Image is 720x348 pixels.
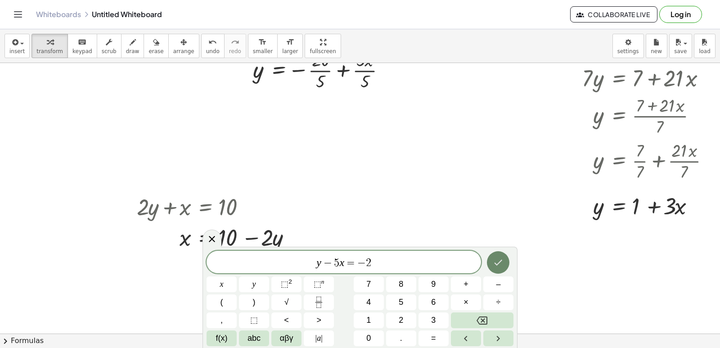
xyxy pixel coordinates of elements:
span: load [699,48,711,54]
span: erase [148,48,163,54]
button: Collaborate Live [570,6,657,23]
button: Alphabet [239,330,269,346]
span: insert [9,48,25,54]
span: new [651,48,662,54]
span: ⬚ [250,314,258,326]
span: , [220,314,223,326]
button: Placeholder [239,312,269,328]
span: keypad [72,48,92,54]
button: arrange [168,34,199,58]
span: save [674,48,687,54]
button: Absolute value [304,330,334,346]
button: Left arrow [451,330,481,346]
span: 5 [399,296,403,308]
button: Superscript [304,276,334,292]
sup: n [321,278,324,285]
button: 6 [418,294,449,310]
button: 0 [354,330,384,346]
span: undo [206,48,220,54]
span: 3 [431,314,436,326]
span: Collaborate Live [578,10,650,18]
button: 7 [354,276,384,292]
i: format_size [286,37,294,48]
span: ÷ [496,296,501,308]
span: f(x) [216,332,228,344]
span: | [315,334,317,343]
span: 6 [431,296,436,308]
button: 1 [354,312,384,328]
button: Plus [451,276,481,292]
span: arrange [173,48,194,54]
span: 2 [399,314,403,326]
button: 3 [418,312,449,328]
button: Squared [271,276,301,292]
button: format_sizelarger [277,34,303,58]
var: y [316,257,321,268]
span: 1 [366,314,371,326]
span: ) [253,296,256,308]
button: 5 [386,294,416,310]
span: × [463,296,468,308]
span: scrub [102,48,117,54]
button: load [694,34,715,58]
button: Less than [271,312,301,328]
span: draw [126,48,139,54]
button: Greater than [304,312,334,328]
span: > [316,314,321,326]
button: settings [612,34,644,58]
span: smaller [253,48,273,54]
span: 2 [366,258,371,268]
span: ⬚ [314,280,321,289]
span: √ [284,296,289,308]
button: ) [239,294,269,310]
button: redoredo [224,34,246,58]
var: x [339,257,344,268]
button: . [386,330,416,346]
button: 2 [386,312,416,328]
span: fullscreen [310,48,336,54]
span: 4 [366,296,371,308]
i: undo [208,37,217,48]
button: Minus [483,276,513,292]
span: abc [247,332,261,344]
button: insert [4,34,30,58]
button: scrub [97,34,121,58]
span: | [321,334,323,343]
button: , [207,312,237,328]
button: 9 [418,276,449,292]
button: keyboardkeypad [67,34,97,58]
span: a [315,332,323,344]
button: Toggle navigation [11,7,25,22]
span: – [496,278,500,290]
button: Times [451,294,481,310]
button: undoundo [201,34,225,58]
button: x [207,276,237,292]
span: transform [36,48,63,54]
span: settings [617,48,639,54]
button: Done [487,251,509,274]
button: save [669,34,692,58]
button: Functions [207,330,237,346]
span: ( [220,296,223,308]
span: − [321,258,334,268]
span: ⬚ [281,280,288,289]
button: draw [121,34,144,58]
button: Fraction [304,294,334,310]
button: Log in [659,6,702,23]
button: transform [31,34,68,58]
button: new [646,34,667,58]
span: 5 [334,258,339,268]
button: fullscreen [305,34,341,58]
span: = [431,332,436,344]
span: y [252,278,256,290]
span: αβγ [280,332,293,344]
button: Divide [483,294,513,310]
a: Whiteboards [36,10,81,19]
button: 8 [386,276,416,292]
span: . [400,332,402,344]
span: + [463,278,468,290]
i: keyboard [78,37,86,48]
span: 9 [431,278,436,290]
span: 0 [366,332,371,344]
span: 7 [366,278,371,290]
